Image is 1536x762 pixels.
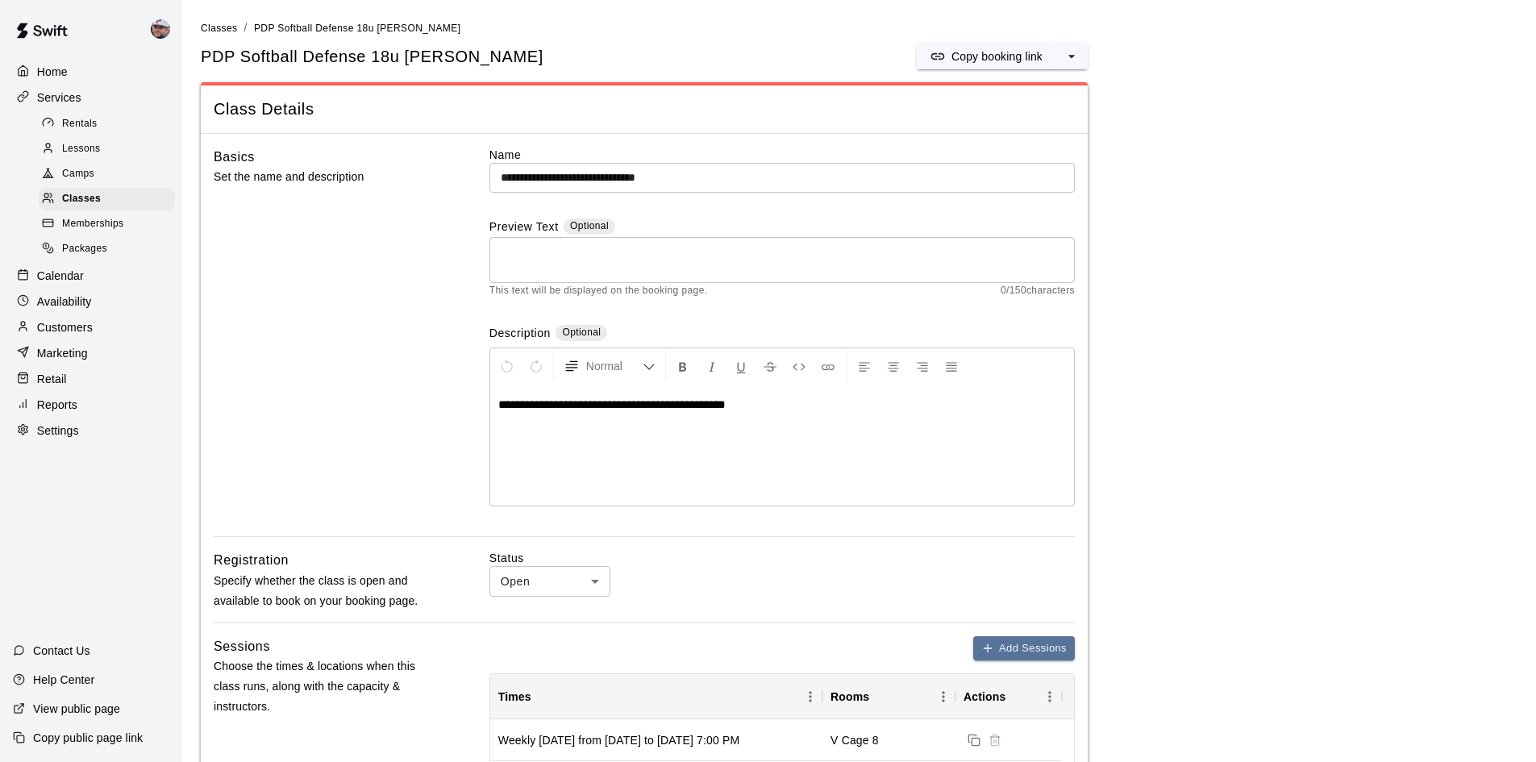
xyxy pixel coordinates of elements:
p: Retail [37,371,67,387]
p: Reports [37,397,77,413]
div: Rentals [39,113,175,135]
span: Sessions cannot be deleted because they already have registrations. Please use the Calendar page ... [984,732,1005,745]
div: Alec Silverman [148,13,181,45]
button: Undo [493,352,521,381]
p: Home [37,64,68,80]
p: Choose the times & locations when this class runs, along with the capacity & instructors. [214,656,438,718]
label: Preview Text [489,219,559,237]
a: Reports [13,393,169,417]
button: select merge strategy [1055,44,1088,69]
div: Weekly on Thursday from 9/18/2025 to 10/30/2025 at 7:00 PM [498,732,739,748]
div: Times [490,674,822,719]
p: Contact Us [33,643,90,659]
a: Customers [13,315,169,339]
p: Help Center [33,672,94,688]
div: Lessons [39,138,175,160]
a: Rentals [39,111,181,136]
div: Memberships [39,213,175,235]
span: Classes [201,23,237,34]
a: Camps [39,162,181,187]
a: Retail [13,367,169,391]
a: Home [13,60,169,84]
button: Center Align [880,352,907,381]
p: Calendar [37,268,84,284]
button: Menu [931,685,955,709]
a: Packages [39,237,181,262]
button: Add Sessions [973,636,1075,661]
button: Sort [869,685,892,708]
a: Classes [39,187,181,212]
p: Services [37,90,81,106]
div: Packages [39,238,175,260]
a: Settings [13,418,169,443]
span: Class Details [214,98,1075,120]
nav: breadcrumb [201,19,1517,37]
a: Marketing [13,341,169,365]
span: Packages [62,241,107,257]
a: Availability [13,289,169,314]
p: Customers [37,319,93,335]
a: Calendar [13,264,169,288]
button: Menu [798,685,822,709]
div: Camps [39,163,175,185]
a: Lessons [39,136,181,161]
span: Camps [62,166,94,182]
span: PDP Softball Defense 18u [PERSON_NAME] [254,23,460,34]
a: Services [13,85,169,110]
div: Actions [964,674,1005,719]
div: Rooms [830,674,869,719]
button: Justify Align [938,352,965,381]
div: split button [917,44,1088,69]
span: Optional [562,327,601,338]
button: Format Underline [727,352,755,381]
button: Duplicate sessions [964,730,984,751]
button: Format Strikethrough [756,352,784,381]
span: 0 / 150 characters [1001,283,1075,299]
button: Format Italics [698,352,726,381]
a: Classes [201,21,237,34]
p: Marketing [37,345,88,361]
button: Redo [522,352,550,381]
button: Sort [531,685,554,708]
span: Lessons [62,141,101,157]
span: Classes [62,191,101,207]
span: Normal [586,358,643,374]
div: Open [489,566,610,596]
p: Copy public page link [33,730,143,746]
div: Rooms [822,674,955,719]
h6: Registration [214,550,289,571]
span: This text will be displayed on the booking page. [489,283,708,299]
div: Classes [39,188,175,210]
div: V Cage 8 [830,732,879,748]
p: Settings [37,423,79,439]
button: Left Align [851,352,878,381]
button: Right Align [909,352,936,381]
p: Copy booking link [951,48,1043,65]
button: Format Bold [669,352,697,381]
span: Optional [570,220,609,231]
h5: PDP Softball Defense 18u [PERSON_NAME] [201,46,543,68]
p: View public page [33,701,120,717]
a: Memberships [39,212,181,237]
div: Times [498,674,531,719]
span: Memberships [62,216,123,232]
button: Copy booking link [917,44,1055,69]
h6: Basics [214,147,255,168]
label: Status [489,550,1075,566]
li: / [244,19,247,36]
img: Alec Silverman [151,19,170,39]
p: Specify whether the class is open and available to book on your booking page. [214,571,438,611]
span: Rentals [62,116,98,132]
button: Insert Code [785,352,813,381]
button: Insert Link [814,352,842,381]
button: Formatting Options [557,352,662,381]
